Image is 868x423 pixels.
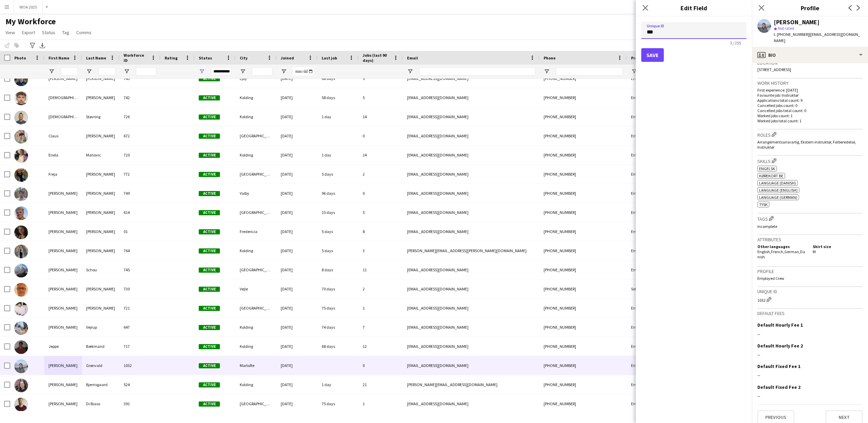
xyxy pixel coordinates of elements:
span: Email [407,55,418,60]
div: [PHONE_NUMBER] [540,356,627,375]
div: 70 days [318,279,359,298]
div: [PERSON_NAME] [82,184,120,203]
div: Bjerrisgaard [82,375,120,394]
input: City Filter Input [252,67,272,76]
input: Last Name Filter Input [98,67,115,76]
a: Status [39,28,58,37]
h3: Profile [757,268,863,274]
div: Employed Crew [627,126,671,145]
div: Employed Crew [627,222,671,241]
button: Open Filter Menu [86,68,92,74]
span: Active [199,306,220,311]
div: Støvring [82,107,120,126]
div: 5 days [318,165,359,183]
div: [EMAIL_ADDRESS][DOMAIN_NAME] [403,299,540,317]
span: Active [199,325,220,330]
span: Active [199,95,220,100]
div: 9 [359,69,403,88]
h3: Attributes [757,236,863,243]
div: [PHONE_NUMBER] [540,375,627,394]
span: Language (English) [759,188,798,193]
span: TYSK [759,202,768,207]
div: [EMAIL_ADDRESS][DOMAIN_NAME] [403,394,540,413]
div: Employed Crew [627,203,671,222]
p: Cancelled jobs total count: 0 [757,108,863,113]
div: 0 [359,184,403,203]
div: [DATE] [277,241,318,260]
div: Vejrup [82,318,120,337]
div: [PERSON_NAME] [774,19,820,25]
button: WOA 2025 [14,0,43,14]
div: [EMAIL_ADDRESS][DOMAIN_NAME] [403,165,540,183]
div: [GEOGRAPHIC_DATA] [236,165,277,183]
span: Profile [631,55,645,60]
span: Tag [62,29,69,36]
div: [PERSON_NAME][EMAIL_ADDRESS][DOMAIN_NAME] [403,375,540,394]
span: Not rated [778,26,794,31]
div: [DATE] [277,184,318,203]
span: First Name [48,55,69,60]
div: Kolding [236,337,277,356]
div: 7 [359,318,403,337]
img: Enela Mahovic [14,149,28,163]
div: [PHONE_NUMBER] [540,222,627,241]
div: 68 days [318,69,359,88]
div: [PHONE_NUMBER] [540,394,627,413]
img: Claus Olesen [14,130,28,144]
img: Christian Støvring [14,111,28,124]
h3: Roles [757,131,863,138]
div: Kolding [236,241,277,260]
div: [PERSON_NAME] [82,241,120,260]
div: [PERSON_NAME] [44,356,82,375]
span: English , [757,249,771,254]
img: Ida Rosenmai [14,226,28,239]
span: French , [771,249,784,254]
span: Active [199,229,220,234]
span: Kørekort BE [759,173,783,178]
span: M [813,249,816,254]
div: 68 days [318,337,359,356]
span: Joined [281,55,294,60]
button: Save [641,48,664,62]
span: Active [199,248,220,254]
div: Grønvald [82,356,120,375]
div: [DATE] [277,356,318,375]
img: Cecilie Davidsen [14,72,28,86]
div: [PHONE_NUMBER] [540,146,627,164]
h3: Default fees [757,310,863,316]
img: Jens Müller [14,302,28,316]
div: [DATE] [277,279,318,298]
div: 11 [359,260,403,279]
img: Johannes Di Biaso [14,398,28,411]
div: [DATE] [277,337,318,356]
a: Comms [73,28,94,37]
span: View [5,29,15,36]
div: 75 days [318,394,359,413]
p: Worked jobs total count: 1 [757,118,863,123]
div: 8 [359,222,403,241]
div: [PERSON_NAME][EMAIL_ADDRESS][PERSON_NAME][DOMAIN_NAME] [403,241,540,260]
h3: Tags [757,215,863,222]
div: 1 day [318,375,359,394]
div: [DATE] [277,165,318,183]
span: Active [199,172,220,177]
div: [EMAIL_ADDRESS][DOMAIN_NAME] [403,88,540,107]
div: [DATE] [277,222,318,241]
a: Export [19,28,38,37]
p: First experience: [DATE] [757,87,863,93]
button: Open Filter Menu [281,68,287,74]
div: 749 [120,184,160,203]
h3: Unique ID [757,288,863,295]
p: Favourite job: Instruktør [757,93,863,98]
div: Employed Crew [627,356,671,375]
div: 743 [120,69,160,88]
img: Jette Grønvald [14,359,28,373]
span: 3 / 255 [725,40,746,45]
div: 12 [359,337,403,356]
div: [DATE] [277,88,318,107]
span: Rating [165,55,178,60]
div: Claus [44,126,82,145]
div: 75 days [318,299,359,317]
div: [EMAIL_ADDRESS][DOMAIN_NAME] [403,107,540,126]
div: Employed Crew [627,88,671,107]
